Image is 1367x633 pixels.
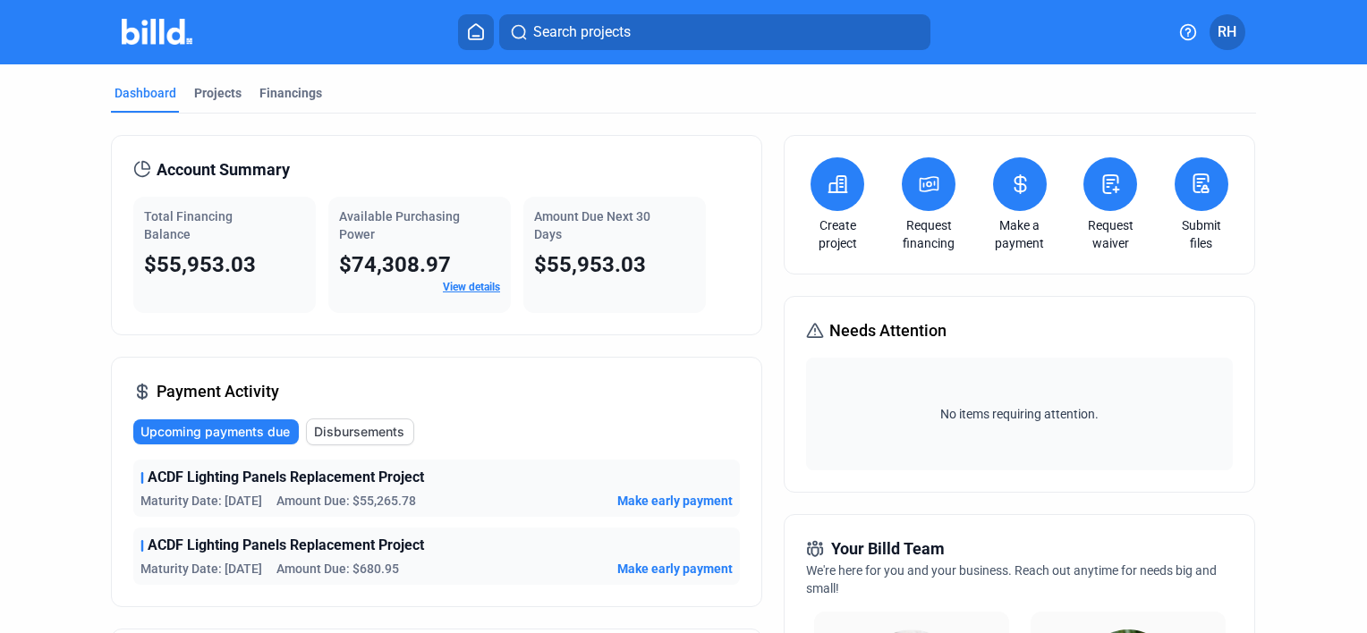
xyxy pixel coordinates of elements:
[157,157,290,182] span: Account Summary
[133,419,299,444] button: Upcoming payments due
[339,252,451,277] span: $74,308.97
[533,21,631,43] span: Search projects
[157,379,279,404] span: Payment Activity
[1218,21,1236,43] span: RH
[534,209,650,241] span: Amount Due Next 30 Days
[140,560,262,578] span: Maturity Date: [DATE]
[148,467,424,488] span: ACDF Lighting Panels Replacement Project
[276,560,399,578] span: Amount Due: $680.95
[1210,14,1245,50] button: RH
[144,209,233,241] span: Total Financing Balance
[259,84,322,102] div: Financings
[443,281,500,293] a: View details
[617,560,733,578] button: Make early payment
[122,19,192,45] img: Billd Company Logo
[339,209,460,241] span: Available Purchasing Power
[144,252,256,277] span: $55,953.03
[140,492,262,510] span: Maturity Date: [DATE]
[989,216,1051,252] a: Make a payment
[813,405,1225,423] span: No items requiring attention.
[276,492,416,510] span: Amount Due: $55,265.78
[806,216,869,252] a: Create project
[806,563,1217,595] span: We're here for you and your business. Reach out anytime for needs big and small!
[499,14,930,50] button: Search projects
[1170,216,1233,252] a: Submit files
[1079,216,1142,252] a: Request waiver
[617,492,733,510] button: Make early payment
[831,536,945,561] span: Your Billd Team
[306,418,414,445] button: Disbursements
[115,84,176,102] div: Dashboard
[148,535,424,556] span: ACDF Lighting Panels Replacement Project
[140,423,290,441] span: Upcoming payments due
[829,318,947,343] span: Needs Attention
[897,216,960,252] a: Request financing
[314,423,404,441] span: Disbursements
[534,252,646,277] span: $55,953.03
[194,84,242,102] div: Projects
